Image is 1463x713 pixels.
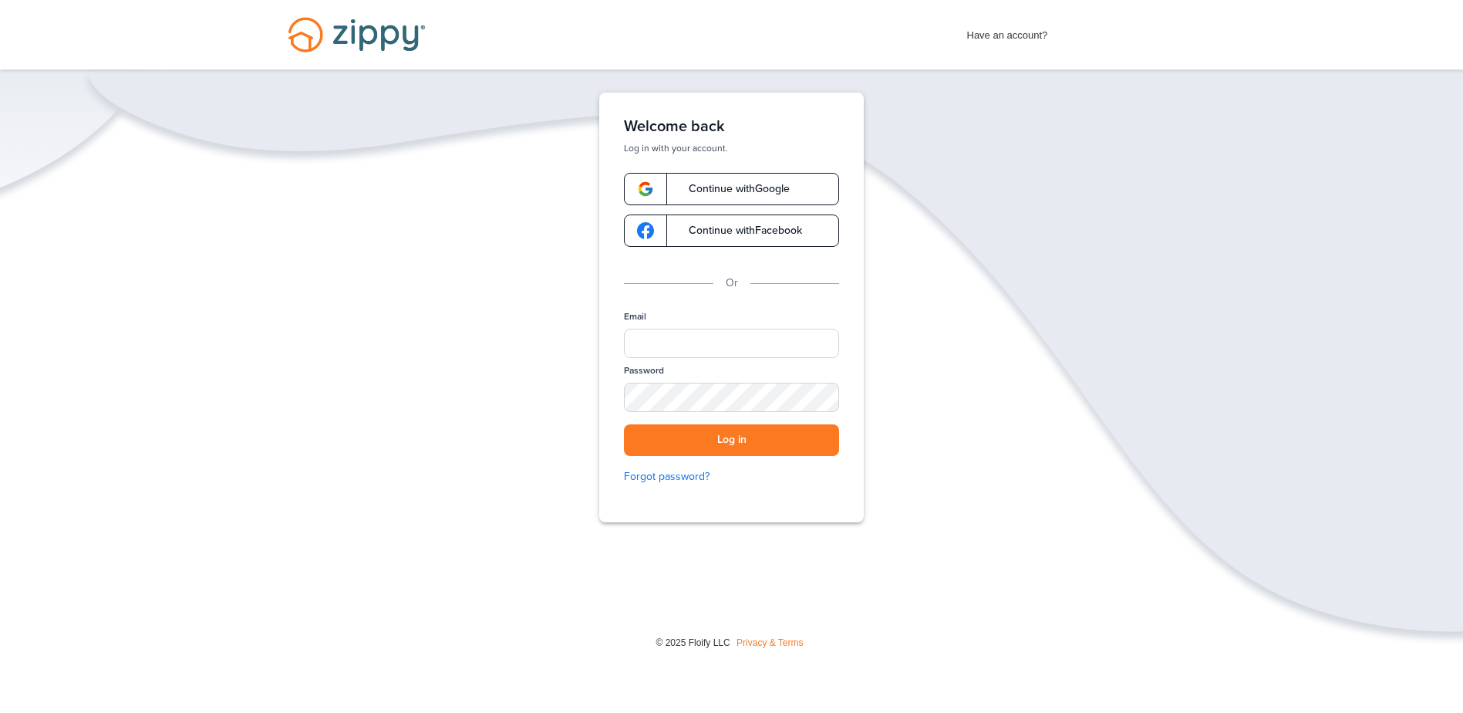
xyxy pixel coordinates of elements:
[967,19,1048,44] span: Have an account?
[624,364,664,377] label: Password
[624,310,646,323] label: Email
[673,184,790,194] span: Continue with Google
[637,181,654,198] img: google-logo
[673,225,802,236] span: Continue with Facebook
[624,329,839,358] input: Email
[637,222,654,239] img: google-logo
[624,424,839,456] button: Log in
[624,468,839,485] a: Forgot password?
[624,117,839,136] h1: Welcome back
[737,637,803,648] a: Privacy & Terms
[624,173,839,205] a: google-logoContinue withGoogle
[726,275,738,292] p: Or
[624,215,839,247] a: google-logoContinue withFacebook
[624,383,839,412] input: Password
[624,142,839,154] p: Log in with your account.
[656,637,730,648] span: © 2025 Floify LLC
